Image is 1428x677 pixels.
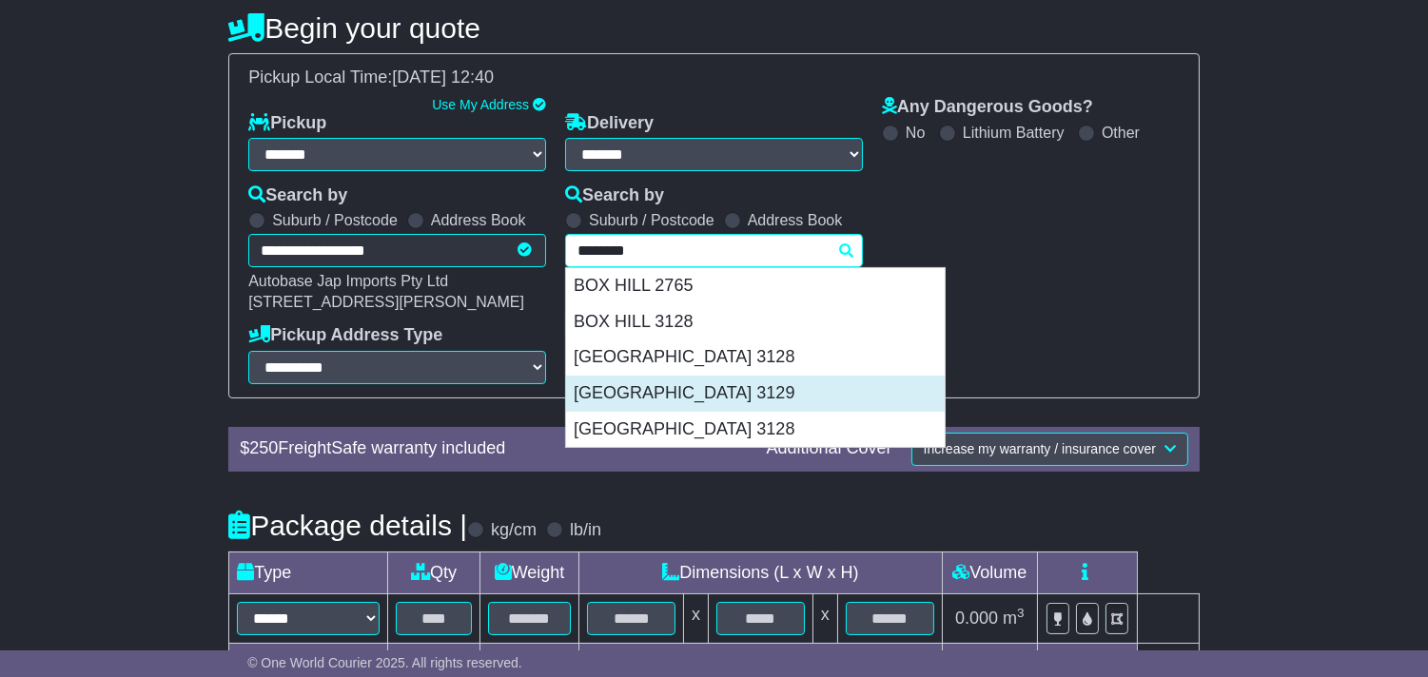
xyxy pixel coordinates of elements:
[229,551,388,593] td: Type
[1102,124,1140,142] label: Other
[248,113,326,134] label: Pickup
[228,12,1200,44] h4: Begin your quote
[566,304,945,340] div: BOX HILL 3128
[924,441,1156,456] span: Increase my warranty / insurance cover
[579,551,943,593] td: Dimensions (L x W x H)
[248,185,347,206] label: Search by
[239,68,1189,88] div: Pickup Local Time:
[906,124,925,142] label: No
[942,551,1037,593] td: Volume
[479,551,578,593] td: Weight
[491,520,537,541] label: kg/cm
[1003,609,1025,628] span: m
[570,520,601,541] label: lb/in
[248,294,524,310] span: [STREET_ADDRESS][PERSON_NAME]
[248,325,442,346] label: Pickup Address Type
[388,551,480,593] td: Qty
[1017,606,1025,620] sup: 3
[955,609,998,628] span: 0.000
[228,510,467,541] h4: Package details |
[566,268,945,304] div: BOX HILL 2765
[230,438,756,459] div: $ FreightSafe warranty included
[272,211,398,229] label: Suburb / Postcode
[566,339,945,376] div: [GEOGRAPHIC_DATA] 3128
[565,185,664,206] label: Search by
[248,273,448,289] span: Autobase Jap Imports Pty Ltd
[566,412,945,448] div: [GEOGRAPHIC_DATA] 3128
[247,655,522,670] span: © One World Courier 2025. All rights reserved.
[431,211,526,229] label: Address Book
[757,438,902,459] div: Additional Cover
[963,124,1065,142] label: Lithium Battery
[432,97,529,112] a: Use My Address
[812,593,837,643] td: x
[882,97,1093,118] label: Any Dangerous Goods?
[392,68,494,87] span: [DATE] 12:40
[249,438,278,457] span: 250
[589,211,714,229] label: Suburb / Postcode
[566,376,945,412] div: [GEOGRAPHIC_DATA] 3129
[565,113,654,134] label: Delivery
[911,433,1188,466] button: Increase my warranty / insurance cover
[748,211,843,229] label: Address Book
[684,593,709,643] td: x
